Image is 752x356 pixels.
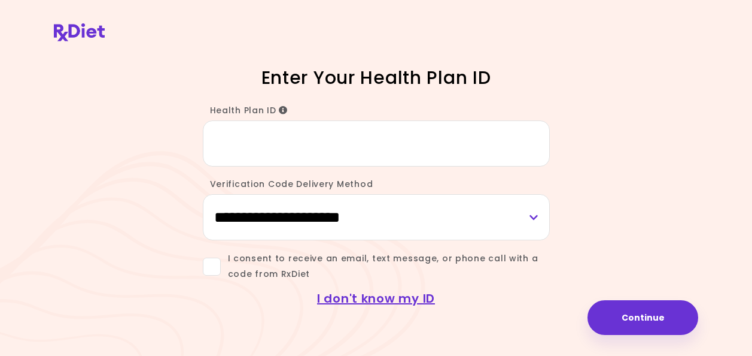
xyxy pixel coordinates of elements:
label: Verification Code Delivery Method [203,178,373,190]
span: Health Plan ID [210,104,288,116]
button: Continue [587,300,698,335]
h1: Enter Your Health Plan ID [167,66,586,89]
a: I don't know my ID [317,290,435,307]
span: I consent to receive an email, text message, or phone call with a code from RxDiet [221,251,550,281]
img: RxDiet [54,23,105,41]
i: Info [279,106,288,114]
